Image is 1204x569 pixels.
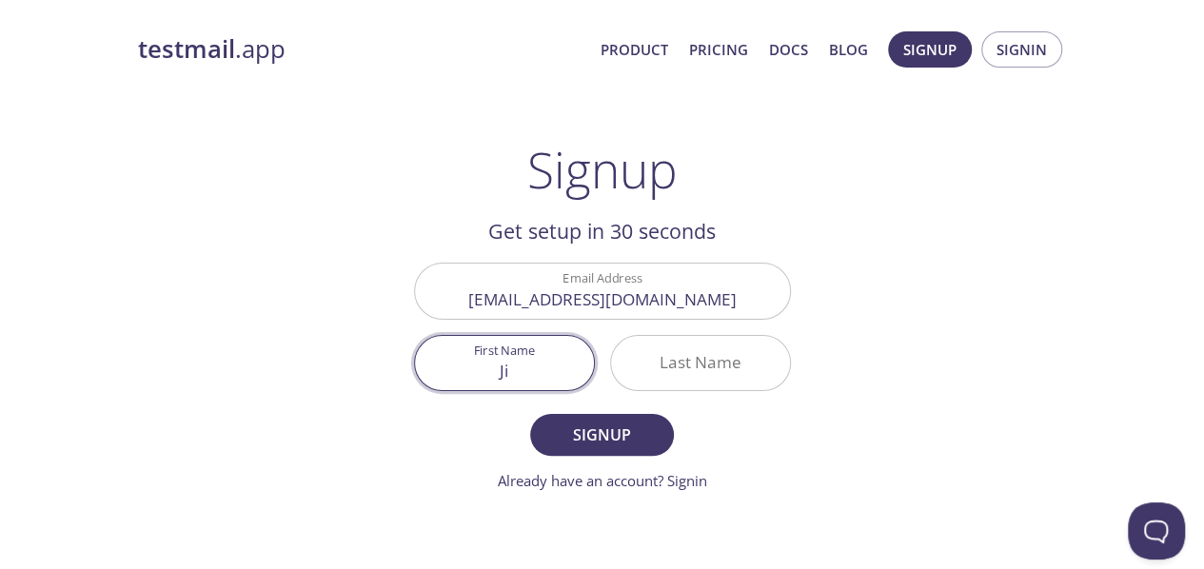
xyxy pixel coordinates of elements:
a: Docs [769,37,808,62]
iframe: Help Scout Beacon - Open [1128,502,1185,559]
button: Signin [981,31,1062,68]
a: testmail.app [138,33,585,66]
button: Signup [888,31,972,68]
a: Already have an account? Signin [498,471,707,490]
h1: Signup [527,141,678,198]
h2: Get setup in 30 seconds [414,215,791,247]
button: Signup [530,414,673,456]
a: Pricing [689,37,748,62]
span: Signup [551,422,652,448]
strong: testmail [138,32,235,66]
a: Product [601,37,668,62]
span: Signin [997,37,1047,62]
a: Blog [829,37,868,62]
span: Signup [903,37,957,62]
